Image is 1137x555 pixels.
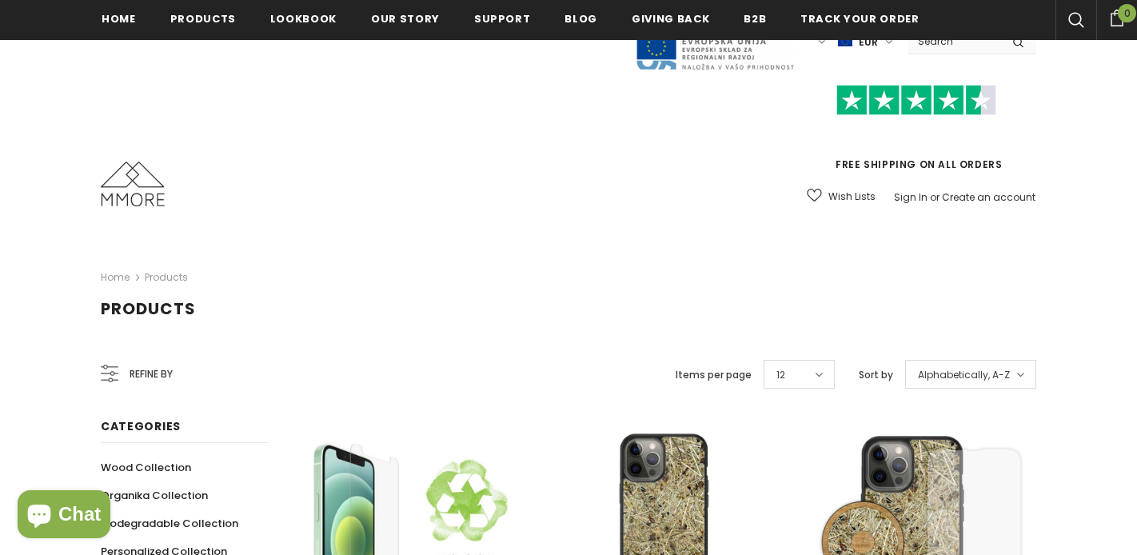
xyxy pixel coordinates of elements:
a: Organika Collection [101,481,208,509]
span: Our Story [371,11,440,26]
span: Alphabetically, A-Z [918,367,1010,383]
span: Categories [101,418,181,434]
a: Biodegradable Collection [101,509,238,537]
a: Wood Collection [101,453,191,481]
span: Refine by [130,365,173,383]
span: Organika Collection [101,488,208,503]
a: Home [101,268,130,287]
span: Lookbook [270,11,337,26]
span: or [930,190,940,204]
span: Wish Lists [828,189,876,205]
img: Javni Razpis [635,13,795,71]
span: Biodegradable Collection [101,516,238,531]
a: 0 [1096,7,1137,26]
span: B2B [744,11,766,26]
label: Sort by [859,367,893,383]
span: Track your order [800,11,919,26]
a: Wish Lists [807,182,876,210]
input: Search Site [908,30,1000,53]
iframe: Customer reviews powered by Trustpilot [796,115,1036,157]
span: Products [101,297,196,320]
span: Giving back [632,11,709,26]
span: 12 [776,367,785,383]
a: Sign In [894,190,928,204]
a: Javni Razpis [635,34,795,48]
span: FREE SHIPPING ON ALL ORDERS [796,92,1036,171]
span: Wood Collection [101,460,191,475]
img: Trust Pilot Stars [836,85,996,116]
span: Home [102,11,136,26]
label: Items per page [676,367,752,383]
span: Products [170,11,236,26]
a: Products [145,270,188,284]
inbox-online-store-chat: Shopify online store chat [13,490,115,542]
img: MMORE Cases [101,162,165,206]
span: EUR [859,34,878,50]
span: Blog [565,11,597,26]
span: 0 [1118,4,1136,22]
span: support [474,11,531,26]
a: Create an account [942,190,1035,204]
